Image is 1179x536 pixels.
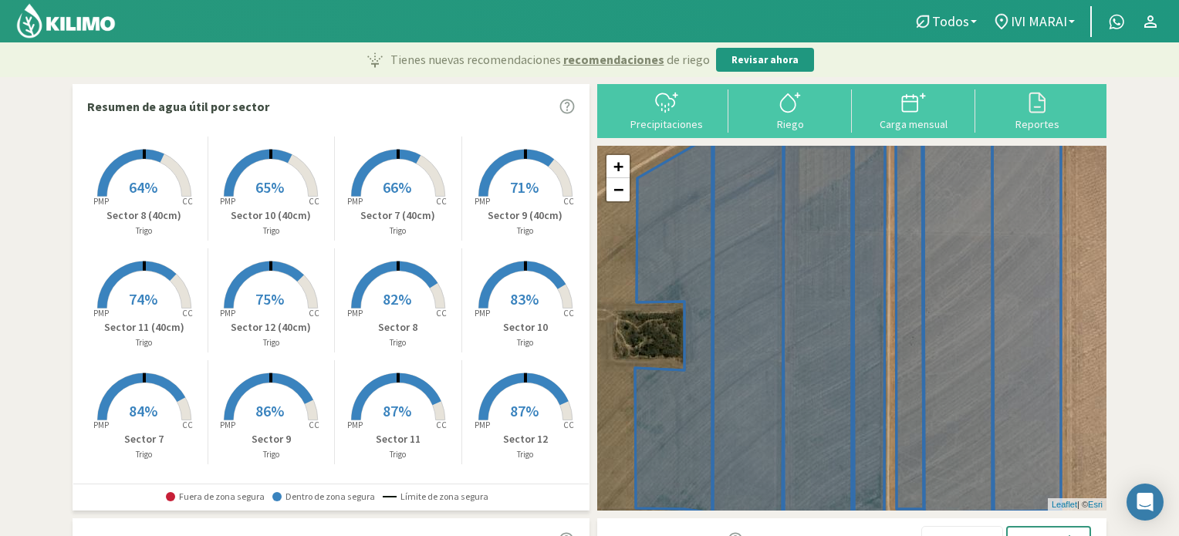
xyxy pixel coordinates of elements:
[436,420,447,430] tspan: CC
[510,177,539,197] span: 71%
[81,319,208,335] p: Sector 11 (40cm)
[383,491,488,502] span: Límite de zona segura
[81,207,208,224] p: Sector 8 (40cm)
[563,420,574,430] tspan: CC
[347,308,363,319] tspan: PMP
[347,420,363,430] tspan: PMP
[347,196,363,207] tspan: PMP
[436,308,447,319] tspan: CC
[510,289,539,308] span: 83%
[563,50,664,69] span: recomendaciones
[255,289,284,308] span: 75%
[309,308,320,319] tspan: CC
[606,155,630,178] a: Zoom in
[129,177,157,197] span: 64%
[728,89,852,130] button: Riego
[716,48,814,72] button: Revisar ahora
[667,50,710,69] span: de riego
[610,119,724,130] div: Precipitaciones
[733,119,847,130] div: Riego
[462,431,589,447] p: Sector 12
[93,420,109,430] tspan: PMP
[462,207,589,224] p: Sector 9 (40cm)
[272,491,375,502] span: Dentro de zona segura
[87,97,269,116] p: Resumen de agua útil por sector
[1127,484,1164,521] div: Open Intercom Messenger
[462,224,589,238] p: Trigo
[510,401,539,420] span: 87%
[208,448,335,461] p: Trigo
[932,13,969,29] span: Todos
[208,336,335,349] p: Trigo
[462,448,589,461] p: Trigo
[255,401,284,420] span: 86%
[335,431,461,447] p: Sector 11
[475,420,490,430] tspan: PMP
[975,89,1099,130] button: Reportes
[980,119,1094,130] div: Reportes
[93,308,109,319] tspan: PMP
[1088,500,1103,509] a: Esri
[220,420,235,430] tspan: PMP
[1011,13,1067,29] span: IVI MARAI
[383,289,411,308] span: 82%
[208,207,335,224] p: Sector 10 (40cm)
[475,308,490,319] tspan: PMP
[475,196,490,207] tspan: PMP
[563,308,574,319] tspan: CC
[563,196,574,207] tspan: CC
[335,207,461,224] p: Sector 7 (40cm)
[309,196,320,207] tspan: CC
[462,336,589,349] p: Trigo
[606,178,630,201] a: Zoom out
[731,52,799,68] p: Revisar ahora
[220,308,235,319] tspan: PMP
[390,50,710,69] p: Tienes nuevas recomendaciones
[462,319,589,335] p: Sector 10
[255,177,284,197] span: 65%
[208,224,335,238] p: Trigo
[335,319,461,335] p: Sector 8
[81,431,208,447] p: Sector 7
[220,196,235,207] tspan: PMP
[15,2,117,39] img: Kilimo
[856,119,971,130] div: Carga mensual
[383,401,411,420] span: 87%
[208,431,335,447] p: Sector 9
[1048,498,1106,511] div: | ©
[383,177,411,197] span: 66%
[129,289,157,308] span: 74%
[81,224,208,238] p: Trigo
[605,89,728,130] button: Precipitaciones
[1052,500,1077,509] a: Leaflet
[852,89,975,130] button: Carga mensual
[182,420,193,430] tspan: CC
[436,196,447,207] tspan: CC
[166,491,265,502] span: Fuera de zona segura
[309,420,320,430] tspan: CC
[208,319,335,335] p: Sector 12 (40cm)
[335,336,461,349] p: Trigo
[93,196,109,207] tspan: PMP
[182,308,193,319] tspan: CC
[129,401,157,420] span: 84%
[81,336,208,349] p: Trigo
[81,448,208,461] p: Trigo
[335,224,461,238] p: Trigo
[335,448,461,461] p: Trigo
[182,196,193,207] tspan: CC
